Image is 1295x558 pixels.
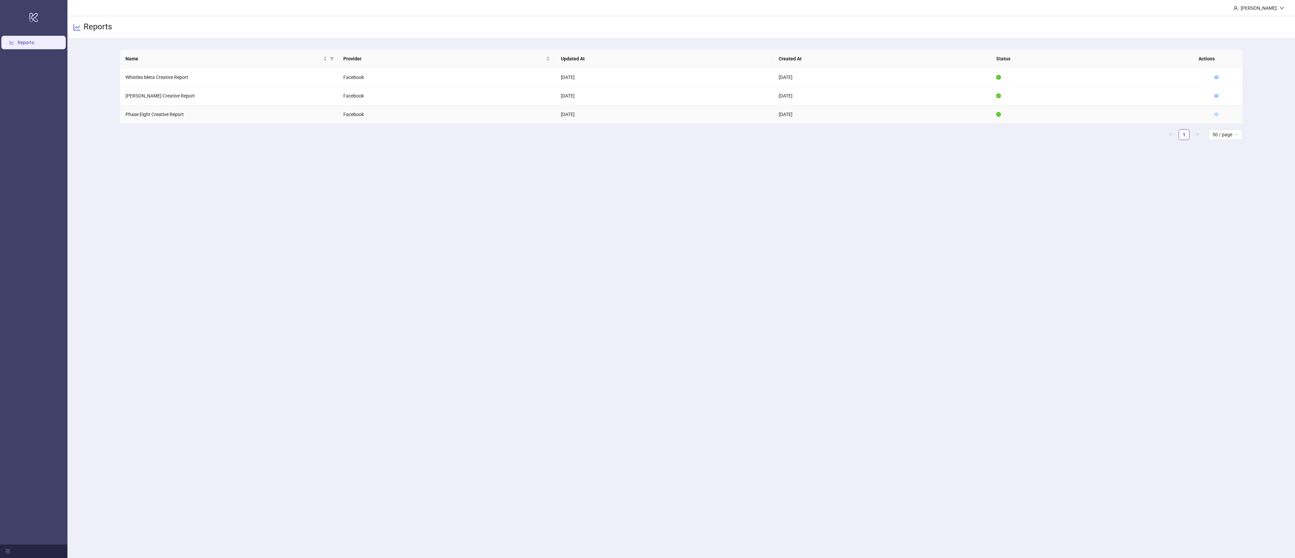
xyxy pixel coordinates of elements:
h3: Reports [84,22,112,33]
span: user [1233,6,1238,10]
li: Next Page [1192,129,1203,140]
th: Status [991,50,1209,68]
span: Provider [343,55,545,62]
td: [DATE] [555,87,773,105]
td: [DATE] [773,68,991,87]
a: eye [1214,93,1219,99]
span: line-chart [73,23,81,31]
td: Facebook [338,105,556,124]
span: check-circle [996,93,1001,98]
button: left [1165,129,1176,140]
span: filter [328,54,335,64]
li: 1 [1179,129,1189,140]
span: menu-fold [5,549,10,554]
td: [PERSON_NAME] Creative Report [120,87,338,105]
th: Created At [773,50,991,68]
span: right [1196,132,1200,136]
td: [DATE] [773,87,991,105]
div: [PERSON_NAME] [1238,4,1279,12]
span: Name [125,55,322,62]
span: down [1279,6,1284,10]
th: Updated At [555,50,773,68]
td: Whistles Meta Creative Report [120,68,338,87]
td: [DATE] [773,105,991,124]
a: eye [1214,75,1219,80]
span: check-circle [996,112,1001,117]
td: [DATE] [555,105,773,124]
td: Facebook [338,68,556,87]
li: Previous Page [1165,129,1176,140]
th: Provider [338,50,556,68]
td: [DATE] [555,68,773,87]
td: Phase Eight Creative Report [120,105,338,124]
th: Name [120,50,338,68]
button: right [1192,129,1203,140]
span: filter [330,57,334,61]
span: 50 / page [1212,130,1238,140]
span: check-circle [996,75,1001,80]
a: eye [1214,112,1219,117]
span: left [1169,132,1173,136]
div: Page Size [1208,129,1242,140]
td: Facebook [338,87,556,105]
a: 1 [1179,130,1189,140]
span: eye [1214,93,1219,98]
th: Actions [1193,50,1227,68]
a: Reports [18,40,34,45]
